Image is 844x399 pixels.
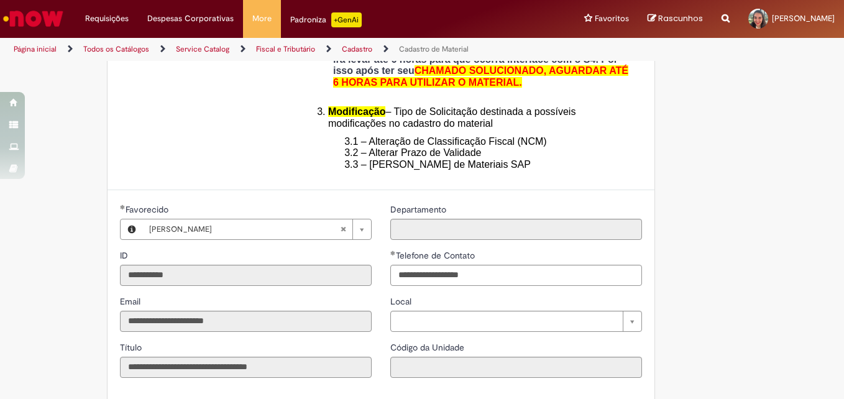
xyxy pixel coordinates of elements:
[120,357,372,378] input: Título
[120,250,131,261] span: Somente leitura - ID
[334,219,352,239] abbr: Limpar campo Favorecido
[658,12,703,24] span: Rascunhos
[121,219,143,239] button: Favorecido, Visualizar este registro Roberta DosSantos
[390,203,449,216] label: Somente leitura - Departamento
[120,204,126,209] span: Obrigatório Preenchido
[83,44,149,54] a: Todos os Catálogos
[328,106,633,129] li: – Tipo de Solicitação destinada a possíveis modificações no cadastro do material
[1,6,65,31] img: ServiceNow
[390,265,642,286] input: Telefone de Contato
[390,311,642,332] a: Limpar campo Local
[390,250,396,255] span: Obrigatório Preenchido
[120,342,144,353] span: Somente leitura - Título
[344,136,546,170] span: 3.1 – Alteração de Classificação Fiscal (NCM) 3.2 – Alterar Prazo de Validade 3.3 – [PERSON_NAME]...
[126,204,171,215] span: Necessários - Favorecido
[333,65,628,87] span: CHAMADO SOLUCIONADO, AGUARDAR ATÉ 6 HORAS PARA UTILIZAR O MATERIAL.
[333,43,628,88] strong: Após o código ser cadastrado no ECC irá levar até 6 horas para que ocorra interface com o S4. Por...
[390,342,467,353] span: Somente leitura - Código da Unidade
[120,296,143,307] span: Somente leitura - Email
[342,44,372,54] a: Cadastro
[595,12,629,25] span: Favoritos
[390,341,467,354] label: Somente leitura - Código da Unidade
[256,44,315,54] a: Fiscal e Tributário
[290,12,362,27] div: Padroniza
[328,106,385,117] span: Modificação
[399,44,469,54] a: Cadastro de Material
[120,265,372,286] input: ID
[149,219,340,239] span: [PERSON_NAME]
[14,44,57,54] a: Página inicial
[120,249,131,262] label: Somente leitura - ID
[772,13,835,24] span: [PERSON_NAME]
[648,13,703,25] a: Rascunhos
[252,12,272,25] span: More
[85,12,129,25] span: Requisições
[390,296,414,307] span: Local
[143,219,371,239] a: [PERSON_NAME]Limpar campo Favorecido
[176,44,229,54] a: Service Catalog
[147,12,234,25] span: Despesas Corporativas
[120,341,144,354] label: Somente leitura - Título
[9,38,553,61] ul: Trilhas de página
[120,311,372,332] input: Email
[396,250,477,261] span: Telefone de Contato
[120,295,143,308] label: Somente leitura - Email
[331,12,362,27] p: +GenAi
[390,204,449,215] span: Somente leitura - Departamento
[390,219,642,240] input: Departamento
[390,357,642,378] input: Código da Unidade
